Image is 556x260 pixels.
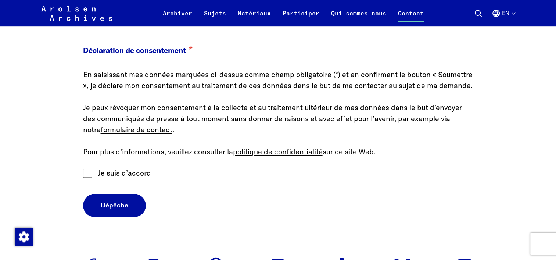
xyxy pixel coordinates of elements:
a: Participer [277,9,325,26]
nav: Primaire [157,4,430,22]
div: En saisissant mes données marquées ci-dessus comme champ obligatoire (*) et en confirmant le bout... [83,66,473,159]
a: Archiver [157,9,198,26]
font: En [502,10,509,16]
label: Je suis d’accord [98,167,151,178]
button: Dépêche [83,194,146,217]
button: Allemand, Sélection de la langue [492,9,515,26]
a: politique de confidentialité [233,147,323,156]
div: Modifier le consentement [15,228,32,245]
a: Contact [392,9,430,26]
a: formulaire de contact [101,125,172,134]
a: Sujets [198,9,232,26]
a: Qui sommes-nous [325,9,392,26]
font: Déclaration de consentement [83,46,186,55]
span: Dépêche [101,202,128,209]
img: Modifier le consentement [15,228,33,246]
a: Matériaux [232,9,277,26]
